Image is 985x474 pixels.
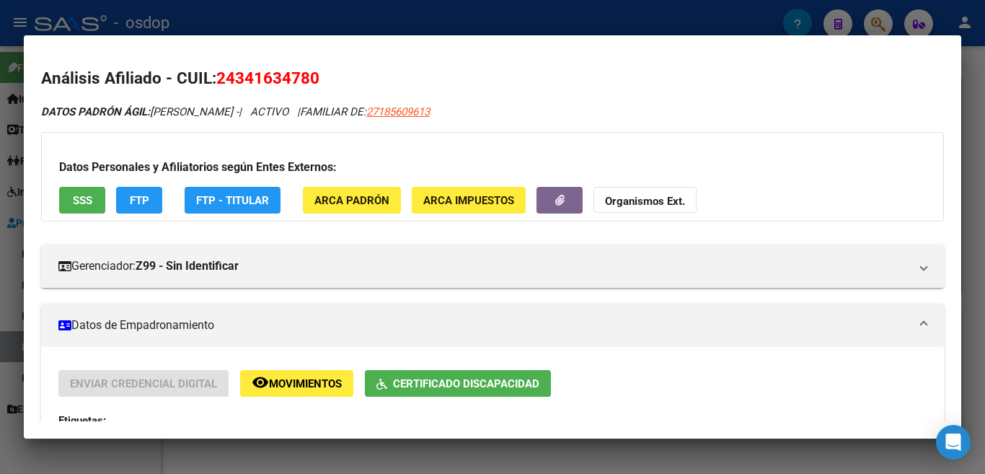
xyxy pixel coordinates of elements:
button: SSS [59,187,105,214]
div: Open Intercom Messenger [936,425,971,460]
button: Organismos Ext. [593,187,697,214]
span: Certificado Discapacidad [393,377,539,390]
button: ARCA Padrón [303,187,401,214]
mat-icon: remove_red_eye [252,374,269,391]
span: Enviar Credencial Digital [70,377,217,390]
strong: Organismos Ext. [605,195,685,208]
mat-expansion-panel-header: Gerenciador:Z99 - Sin Identificar [41,245,944,288]
button: Enviar Credencial Digital [58,370,229,397]
span: FAMILIAR DE: [300,105,430,118]
mat-expansion-panel-header: Datos de Empadronamiento [41,304,944,347]
strong: Z99 - Sin Identificar [136,258,239,275]
button: FTP [116,187,162,214]
span: FTP [130,194,149,207]
button: ARCA Impuestos [412,187,526,214]
span: ARCA Impuestos [423,194,514,207]
span: 27185609613 [366,105,430,118]
h3: Datos Personales y Afiliatorios según Entes Externos: [59,159,926,176]
strong: Etiquetas: [58,414,106,427]
i: | ACTIVO | [41,105,430,118]
button: FTP - Titular [185,187,281,214]
span: 24341634780 [216,69,319,87]
button: Movimientos [240,370,353,397]
mat-panel-title: Gerenciador: [58,258,909,275]
span: ARCA Padrón [314,194,389,207]
span: FTP - Titular [196,194,269,207]
strong: DATOS PADRÓN ÁGIL: [41,105,150,118]
span: Movimientos [269,377,342,390]
span: SSS [73,194,92,207]
span: [PERSON_NAME] - [41,105,239,118]
mat-panel-title: Datos de Empadronamiento [58,317,909,334]
button: Certificado Discapacidad [365,370,551,397]
h2: Análisis Afiliado - CUIL: [41,66,944,91]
